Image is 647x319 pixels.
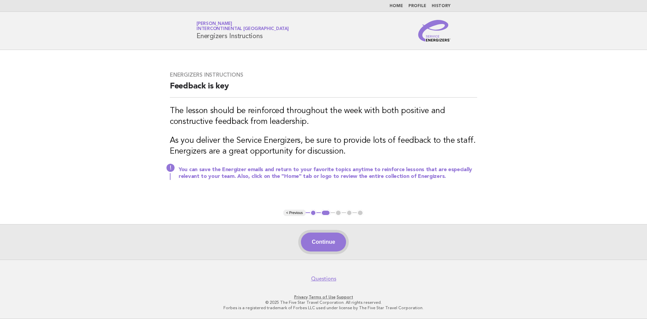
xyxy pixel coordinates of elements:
h3: The lesson should be reinforced throughout the week with both positive and constructive feedback ... [170,106,477,127]
p: © 2025 The Five Star Travel Corporation. All rights reserved. [117,300,530,305]
a: Terms of Use [309,295,336,299]
button: Continue [301,233,346,251]
a: Support [337,295,353,299]
button: 2 [321,210,331,216]
h3: As you deliver the Service Energizers, be sure to provide lots of feedback to the staff. Energize... [170,135,477,157]
h1: Energizers Instructions [196,22,289,39]
span: InterContinental [GEOGRAPHIC_DATA] [196,27,289,31]
a: Home [390,4,403,8]
img: Service Energizers [418,20,451,42]
a: Questions [311,275,336,282]
button: < Previous [283,210,305,216]
a: Privacy [294,295,308,299]
a: History [432,4,451,8]
p: Forbes is a registered trademark of Forbes LLC used under license by The Five Star Travel Corpora... [117,305,530,311]
h3: Energizers Instructions [170,72,477,78]
h2: Feedback is key [170,81,477,98]
a: Profile [408,4,426,8]
h3: You can save the Energizer emails and return to your favorite topics anytime to reinforce lessons... [179,166,477,180]
button: 1 [310,210,317,216]
a: [PERSON_NAME]InterContinental [GEOGRAPHIC_DATA] [196,22,289,31]
p: · · [117,294,530,300]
